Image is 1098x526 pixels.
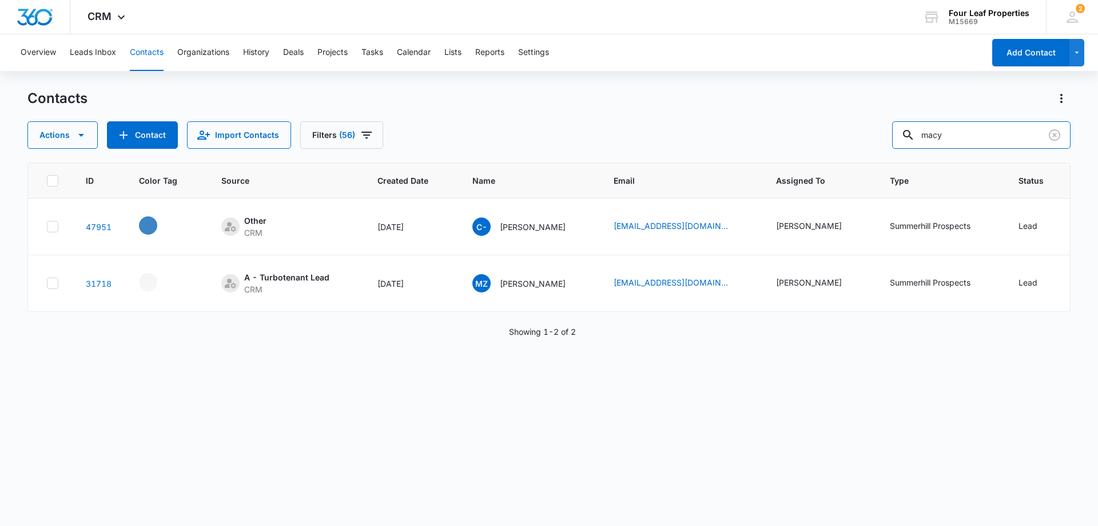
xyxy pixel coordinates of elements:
[21,34,56,71] button: Overview
[1076,4,1085,13] div: notifications count
[500,278,566,290] p: [PERSON_NAME]
[614,276,749,290] div: Email - MACY@COMPUTERAST.COM - Select to Edit Field
[890,276,991,290] div: Type - Summerhill Prospects - Select to Edit Field
[243,34,269,71] button: History
[86,279,112,288] a: Navigate to contact details page for Macy Zimmer
[890,220,991,234] div: Type - Summerhill Prospects - Select to Edit Field
[614,276,728,288] a: [EMAIL_ADDRESS][DOMAIN_NAME]
[70,34,116,71] button: Leads Inbox
[776,175,846,187] span: Assigned To
[86,175,95,187] span: ID
[1019,175,1044,187] span: Status
[361,34,383,71] button: Tasks
[377,221,445,233] div: [DATE]
[317,34,348,71] button: Projects
[221,215,287,239] div: Source - [object Object] - Select to Edit Field
[472,274,491,292] span: MZ
[892,121,1071,149] input: Search Contacts
[472,217,586,236] div: Name - Carolyn - Macy Zander - Select to Edit Field
[377,278,445,290] div: [DATE]
[890,175,974,187] span: Type
[518,34,549,71] button: Settings
[1052,89,1071,108] button: Actions
[614,220,728,232] a: [EMAIL_ADDRESS][DOMAIN_NAME]
[221,175,333,187] span: Source
[992,39,1069,66] button: Add Contact
[1045,126,1064,144] button: Clear
[377,175,428,187] span: Created Date
[1019,220,1058,234] div: Status - Lead - Select to Edit Field
[776,220,842,232] div: [PERSON_NAME]
[614,220,749,234] div: Email - mysillycat2009@gmail.com - Select to Edit Field
[500,221,566,233] p: [PERSON_NAME]
[949,9,1029,18] div: account name
[1076,4,1085,13] span: 2
[300,121,383,149] button: Filters
[244,283,329,295] div: CRM
[244,227,266,239] div: CRM
[949,18,1029,26] div: account id
[509,326,576,338] p: Showing 1-2 of 2
[339,131,355,139] span: (56)
[397,34,431,71] button: Calendar
[244,215,266,227] div: Other
[890,276,970,288] div: Summerhill Prospects
[283,34,304,71] button: Deals
[472,217,491,236] span: C-
[244,271,329,283] div: A - Turbotenant Lead
[444,34,462,71] button: Lists
[776,276,842,288] div: [PERSON_NAME]
[776,220,862,234] div: Assigned To - Kelly Mursch - Select to Edit Field
[472,274,586,292] div: Name - Macy Zimmer - Select to Edit Field
[139,175,177,187] span: Color Tag
[130,34,164,71] button: Contacts
[890,220,970,232] div: Summerhill Prospects
[614,175,732,187] span: Email
[187,121,291,149] button: Import Contacts
[221,271,350,295] div: Source - [object Object] - Select to Edit Field
[472,175,570,187] span: Name
[139,273,178,291] div: - - Select to Edit Field
[107,121,178,149] button: Add Contact
[86,222,112,232] a: Navigate to contact details page for Carolyn - Macy Zander
[27,121,98,149] button: Actions
[475,34,504,71] button: Reports
[27,90,87,107] h1: Contacts
[87,10,112,22] span: CRM
[1019,276,1037,288] div: Lead
[177,34,229,71] button: Organizations
[776,276,862,290] div: Assigned To - Kelly Mursch - Select to Edit Field
[1019,276,1058,290] div: Status - Lead - Select to Edit Field
[139,216,178,235] div: - - Select to Edit Field
[1019,220,1037,232] div: Lead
